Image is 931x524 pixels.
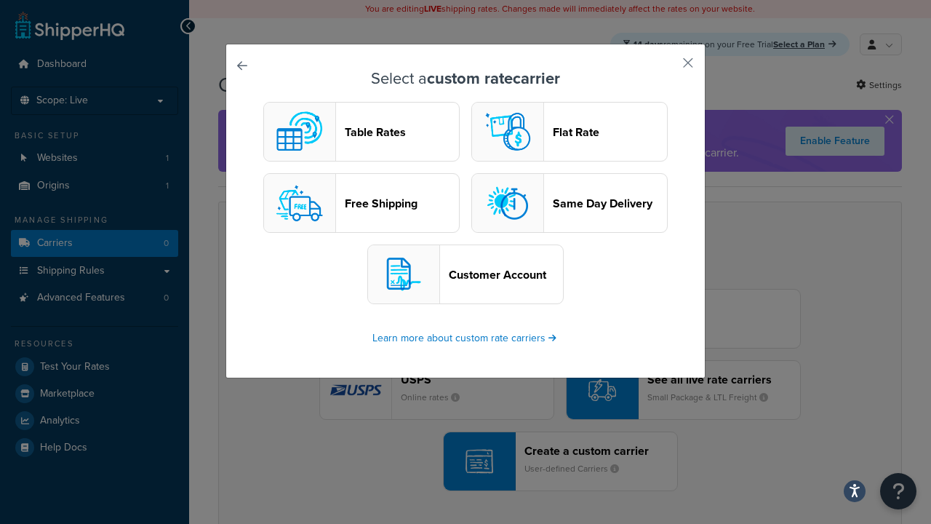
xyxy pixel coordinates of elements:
[553,125,667,139] header: Flat Rate
[372,330,559,346] a: Learn more about custom rate carriers
[449,268,563,282] header: Customer Account
[471,102,668,162] button: flat logoFlat Rate
[553,196,667,210] header: Same Day Delivery
[471,173,668,233] button: sameday logoSame Day Delivery
[263,102,460,162] button: custom logoTable Rates
[375,245,433,303] img: customerAccount logo
[271,103,329,161] img: custom logo
[427,66,560,90] strong: custom rate carrier
[345,196,459,210] header: Free Shipping
[345,125,459,139] header: Table Rates
[263,173,460,233] button: free logoFree Shipping
[479,174,537,232] img: sameday logo
[263,70,668,87] h3: Select a
[479,103,537,161] img: flat logo
[367,245,564,304] button: customerAccount logoCustomer Account
[271,174,329,232] img: free logo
